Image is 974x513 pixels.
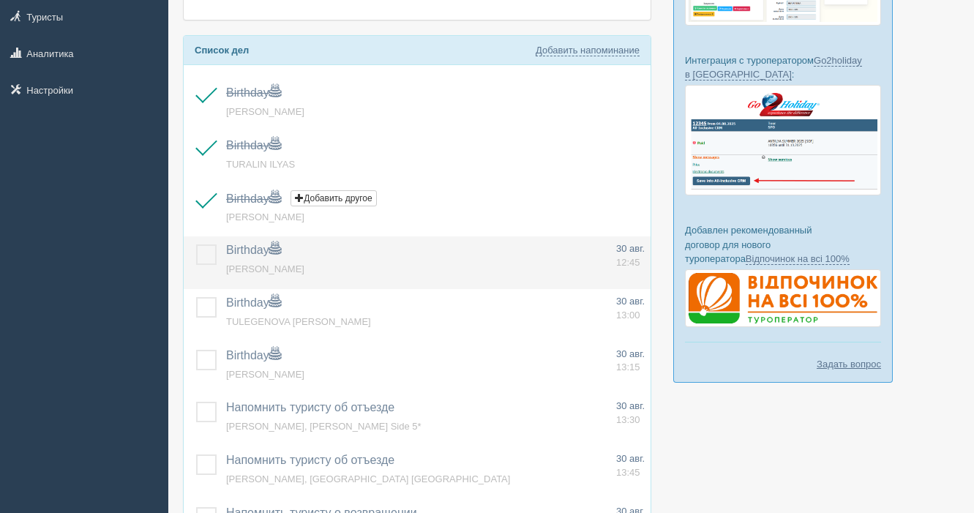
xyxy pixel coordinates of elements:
span: 13:00 [616,310,640,321]
a: Birthday [226,139,281,151]
a: Birthday [226,192,281,205]
img: %D0%B4%D0%BE%D0%B3%D0%BE%D0%B2%D1%96%D1%80-%D0%B2%D1%96%D0%B4%D0%BF%D0%BE%D1%87%D0%B8%D0%BD%D0%BE... [685,269,881,328]
span: 30 авг. [616,348,645,359]
span: 13:45 [616,467,640,478]
a: Birthday [226,296,281,309]
a: 30 авг. 13:00 [616,295,645,322]
a: Go2holiday в [GEOGRAPHIC_DATA] [685,55,862,80]
a: Birthday [226,244,281,256]
a: TULEGENOVA [PERSON_NAME] [226,316,371,327]
p: Добавлен рекомендованный договор для нового туроператора [685,223,881,265]
a: 30 авг. 13:45 [616,452,645,479]
span: 30 авг. [616,453,645,464]
a: 30 авг. 12:45 [616,242,645,269]
a: [PERSON_NAME] [226,106,304,117]
a: TURALIN ILYAS [226,159,295,170]
span: 30 авг. [616,296,645,307]
a: Birthday [226,349,281,362]
a: [PERSON_NAME] [226,369,304,380]
a: Birthday [226,86,281,99]
a: [PERSON_NAME], [GEOGRAPHIC_DATA] [GEOGRAPHIC_DATA] [226,473,510,484]
a: [PERSON_NAME] [226,211,304,222]
span: 30 авг. [616,243,645,254]
span: 13:15 [616,362,640,372]
a: [PERSON_NAME], [PERSON_NAME] Side 5* [226,421,422,432]
span: 13:30 [616,414,640,425]
p: Интеграция с туроператором : [685,53,881,81]
a: Напомнить туристу об отъезде [226,454,394,466]
img: go2holiday-bookings-crm-for-travel-agency.png [685,85,881,195]
a: Задать вопрос [817,357,881,371]
a: Напомнить туристу об отъезде [226,401,394,413]
a: [PERSON_NAME] [226,263,304,274]
span: 12:45 [616,257,640,268]
b: Список дел [195,45,249,56]
a: Відпочинок на всі 100% [746,253,850,265]
button: Добавить другое [291,190,376,206]
a: Добавить напоминание [536,45,640,56]
a: 30 авг. 13:15 [616,348,645,375]
a: 30 авг. 13:30 [616,400,645,427]
span: 30 авг. [616,400,645,411]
